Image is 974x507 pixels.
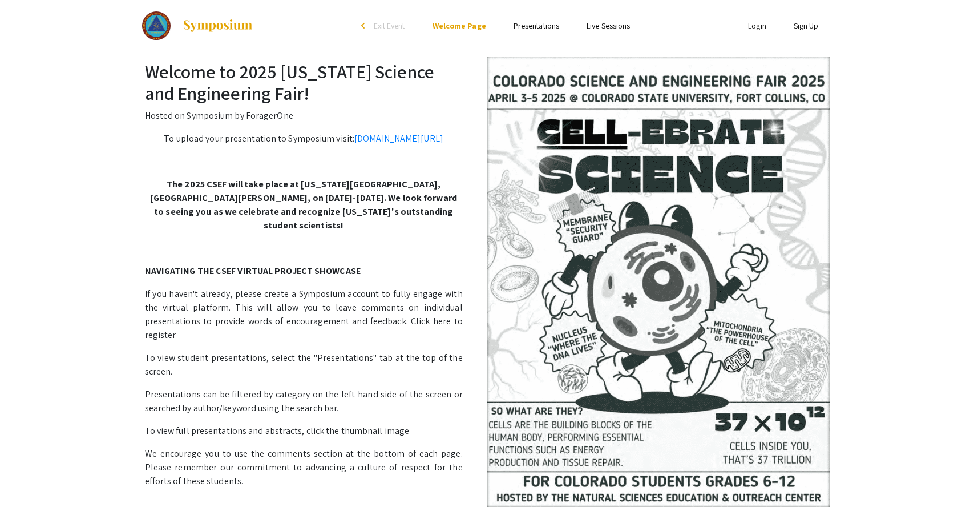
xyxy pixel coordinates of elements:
img: Symposium by ForagerOne [182,19,253,33]
a: 2025 Colorado Science and Engineering Fair [142,11,254,40]
a: Login [748,21,766,31]
a: Presentations [514,21,559,31]
strong: NAVIGATING THE CSEF VIRTUAL PROJECT SHOWCASE [145,265,361,277]
span: Exit Event [374,21,405,31]
p: If you haven't already, please create a Symposium account to fully engage with the virtual platfo... [145,287,830,342]
a: Live Sessions [587,21,630,31]
p: To view student presentations, select the "Presentations" tab at the top of the screen. [145,351,830,379]
p: We encourage you to use the comments section at the bottom of each page. Please remember our comm... [145,447,830,488]
strong: The 2025 CSEF will take place at [US_STATE][GEOGRAPHIC_DATA], [GEOGRAPHIC_DATA][PERSON_NAME], on ... [150,178,457,231]
img: 2025 Colorado Science and Engineering Fair [487,57,830,507]
img: 2025 Colorado Science and Engineering Fair [142,11,171,40]
p: Hosted on Symposium by ForagerOne [145,109,830,123]
p: Presentations can be filtered by category on the left-hand side of the screen or searched by auth... [145,388,830,415]
a: [DOMAIN_NAME][URL] [354,132,443,144]
a: Welcome Page [433,21,486,31]
h2: Welcome to 2025 [US_STATE] Science and Engineering Fair! [145,61,830,104]
p: To view full presentations and abstracts, click the thumbnail image [145,424,830,438]
a: Sign Up [794,21,819,31]
p: To upload your presentation to Symposium visit: [145,132,830,146]
div: arrow_back_ios [361,22,368,29]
